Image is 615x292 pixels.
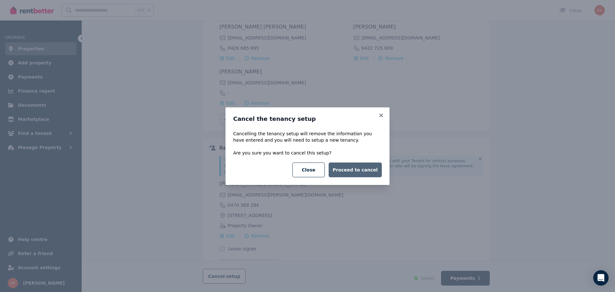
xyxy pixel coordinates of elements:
[233,130,382,143] p: Cancelling the tenancy setup will remove the information you have entered and you will need to se...
[292,163,325,177] button: Close
[593,270,609,286] div: Open Intercom Messenger
[233,115,382,123] h3: Cancel the tenancy setup
[233,150,382,156] p: Are you sure you want to cancel this setup?
[329,163,382,177] button: Proceed to cancel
